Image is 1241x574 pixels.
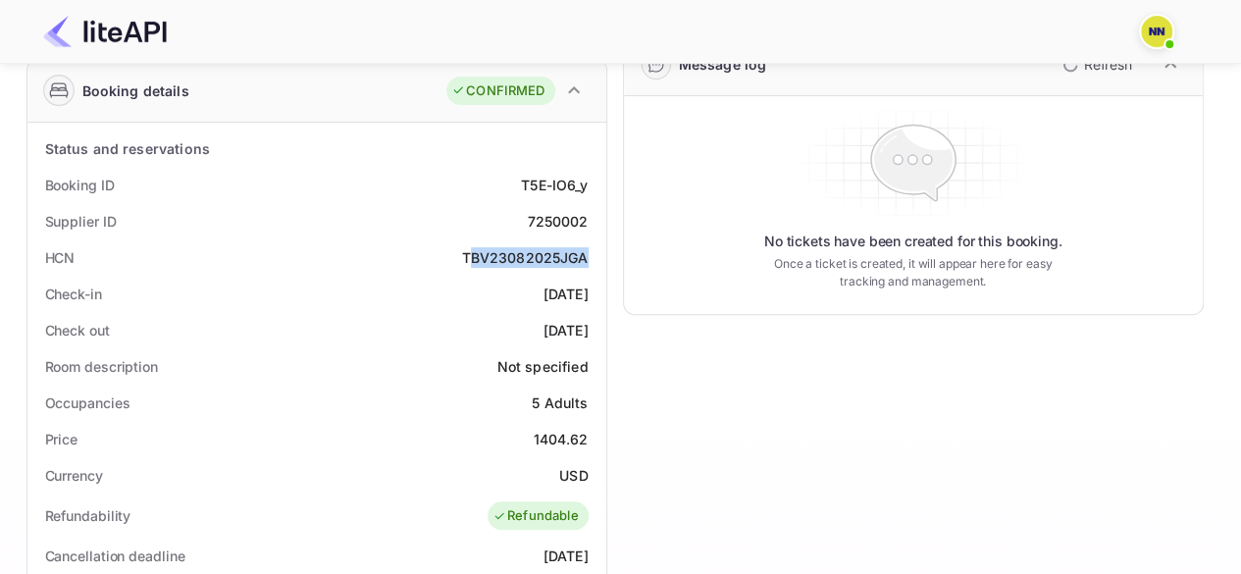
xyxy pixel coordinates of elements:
[758,255,1068,290] p: Once a ticket is created, it will appear here for easy tracking and management.
[451,81,544,101] div: CONFIRMED
[461,247,588,268] div: TBV23082025JGA
[45,138,210,159] div: Status and reservations
[43,16,167,47] img: LiteAPI Logo
[45,392,130,413] div: Occupancies
[45,429,78,449] div: Price
[679,54,767,75] div: Message log
[45,320,110,340] div: Check out
[527,211,588,232] div: 7250002
[45,175,115,195] div: Booking ID
[533,429,588,449] div: 1404.62
[764,232,1062,251] p: No tickets have been created for this booking.
[521,175,588,195] div: T5E-IO6_y
[1051,49,1140,80] button: Refresh
[543,320,589,340] div: [DATE]
[45,356,158,377] div: Room description
[45,546,185,566] div: Cancellation deadline
[82,80,189,101] div: Booking details
[492,506,579,526] div: Refundable
[1084,54,1132,75] p: Refresh
[45,211,117,232] div: Supplier ID
[532,392,588,413] div: 5 Adults
[497,356,589,377] div: Not specified
[45,284,102,304] div: Check-in
[1141,16,1172,47] img: N/A N/A
[45,505,131,526] div: Refundability
[543,284,589,304] div: [DATE]
[559,465,588,486] div: USD
[45,247,76,268] div: HCN
[45,465,103,486] div: Currency
[543,546,589,566] div: [DATE]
